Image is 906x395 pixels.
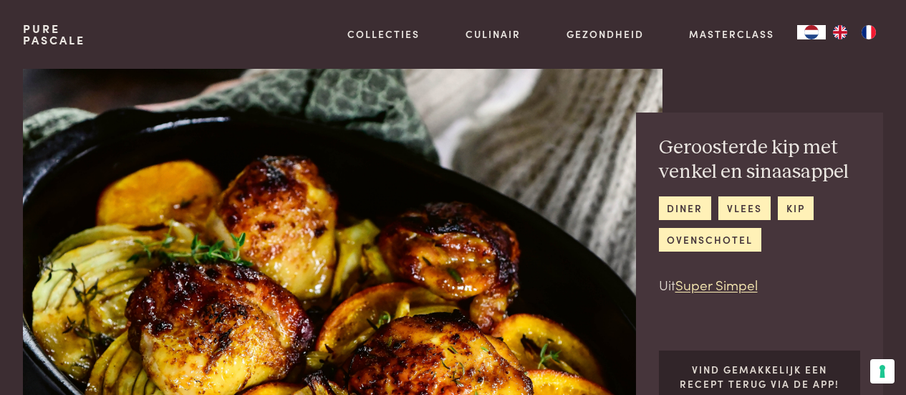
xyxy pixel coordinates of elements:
h2: Geroosterde kip met venkel en sinaasappel [659,135,861,185]
a: Gezondheid [567,27,644,42]
a: PurePascale [23,23,85,46]
a: Masterclass [689,27,774,42]
button: Uw voorkeuren voor toestemming voor trackingtechnologieën [870,359,895,384]
a: Collecties [347,27,420,42]
aside: Language selected: Nederlands [797,25,883,39]
a: EN [826,25,854,39]
a: NL [797,25,826,39]
a: Culinair [466,27,521,42]
a: Super Simpel [675,275,758,294]
a: FR [854,25,883,39]
p: Vind gemakkelijk een recept terug via de app! [670,362,849,391]
a: ovenschotel [659,228,761,252]
p: Uit [659,275,861,295]
div: Language [797,25,826,39]
a: diner [659,196,711,220]
a: kip [778,196,813,220]
ul: Language list [826,25,883,39]
a: vlees [718,196,770,220]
